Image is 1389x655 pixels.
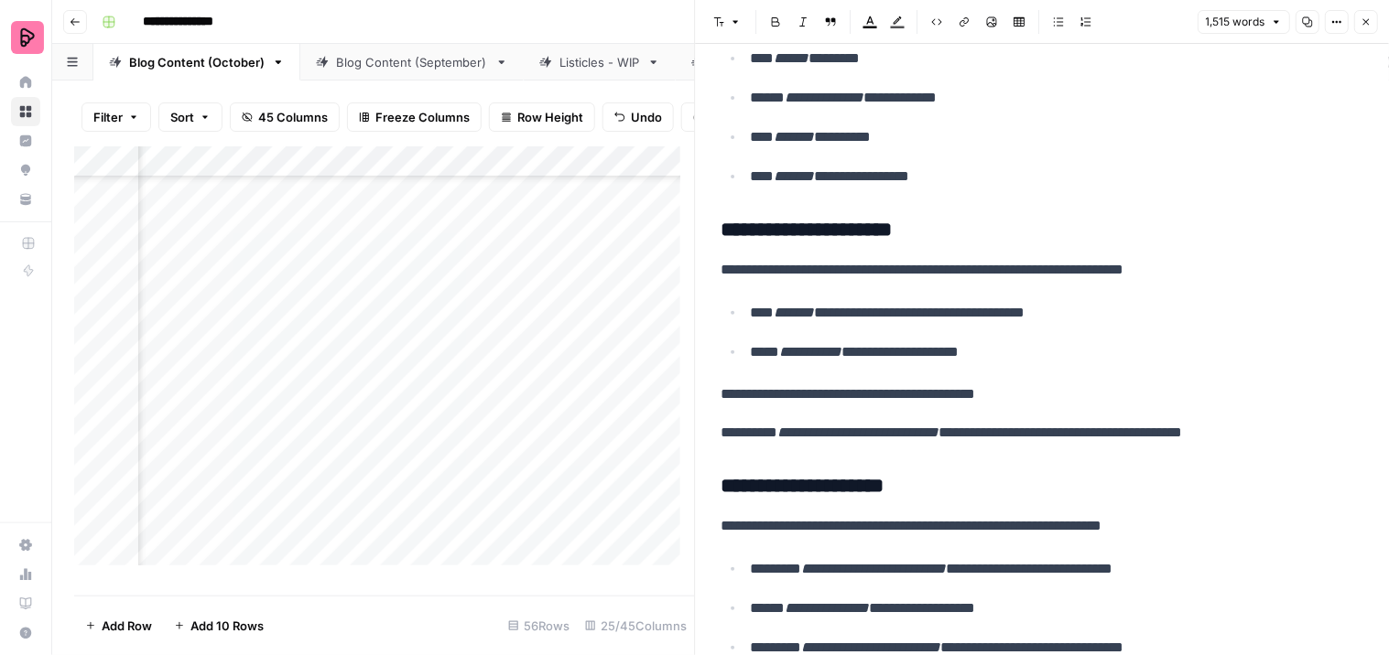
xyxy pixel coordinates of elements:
a: Blog Content (August) [676,44,876,81]
a: Your Data [11,185,40,214]
button: Freeze Columns [347,102,482,132]
a: Insights [11,126,40,156]
span: Add Row [102,617,152,635]
span: Row Height [517,108,583,126]
span: Freeze Columns [375,108,470,126]
button: Filter [81,102,151,132]
button: Undo [602,102,674,132]
span: Filter [93,108,123,126]
a: Browse [11,97,40,126]
img: Preply Logo [11,21,44,54]
a: Listicles - WIP [524,44,676,81]
span: Undo [631,108,662,126]
div: 56 Rows [501,611,578,640]
a: Blog Content (October) [93,44,300,81]
a: Opportunities [11,156,40,185]
span: 1,515 words [1206,14,1265,30]
a: Blog Content (September) [300,44,524,81]
div: 25/45 Columns [578,611,695,640]
span: 45 Columns [258,108,328,126]
a: Usage [11,560,40,589]
button: Row Height [489,102,595,132]
button: Help + Support [11,618,40,648]
a: Settings [11,531,40,560]
a: Learning Hub [11,589,40,618]
button: Add 10 Rows [163,611,275,640]
span: Add 10 Rows [190,617,264,635]
div: Blog Content (September) [336,53,488,71]
a: Home [11,68,40,97]
span: Sort [170,108,194,126]
button: Workspace: Preply [11,15,40,60]
button: Add Row [74,611,163,640]
button: Sort [158,102,222,132]
button: 45 Columns [230,102,340,132]
div: Blog Content (October) [129,53,265,71]
div: Listicles - WIP [559,53,640,71]
button: 1,515 words [1198,10,1290,34]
